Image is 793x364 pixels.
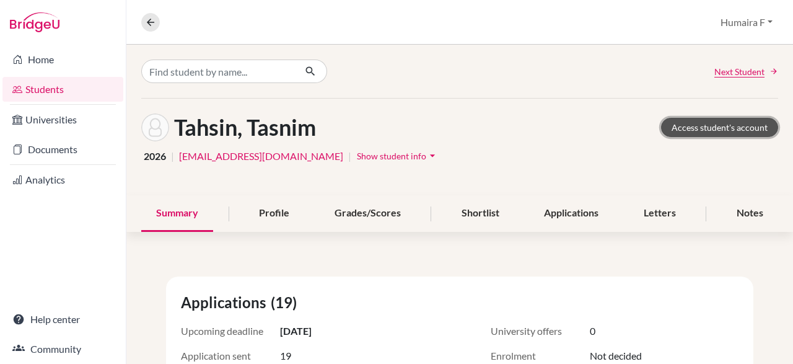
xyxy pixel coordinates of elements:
[181,348,280,363] span: Application sent
[10,12,59,32] img: Bridge-U
[629,195,691,232] div: Letters
[171,149,174,164] span: |
[590,324,595,339] span: 0
[2,47,123,72] a: Home
[2,107,123,132] a: Universities
[2,167,123,192] a: Analytics
[244,195,304,232] div: Profile
[491,324,590,339] span: University offers
[320,195,416,232] div: Grades/Scores
[280,348,291,363] span: 19
[529,195,613,232] div: Applications
[141,60,295,83] input: Find student by name...
[2,77,123,102] a: Students
[141,195,213,232] div: Summary
[141,113,169,141] img: Tasnim Tahsin's avatar
[271,291,302,314] span: (19)
[181,291,271,314] span: Applications
[426,149,439,162] i: arrow_drop_down
[348,149,351,164] span: |
[280,324,312,339] span: [DATE]
[356,146,439,166] button: Show student infoarrow_drop_down
[174,114,316,141] h1: Tahsin, Tasnim
[179,149,343,164] a: [EMAIL_ADDRESS][DOMAIN_NAME]
[590,348,642,363] span: Not decided
[715,11,778,34] button: Humaira F
[357,151,426,161] span: Show student info
[144,149,166,164] span: 2026
[722,195,778,232] div: Notes
[2,137,123,162] a: Documents
[2,307,123,332] a: Help center
[714,65,765,78] span: Next Student
[491,348,590,363] span: Enrolment
[661,118,778,137] a: Access student's account
[2,337,123,362] a: Community
[447,195,514,232] div: Shortlist
[714,65,778,78] a: Next Student
[181,324,280,339] span: Upcoming deadline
